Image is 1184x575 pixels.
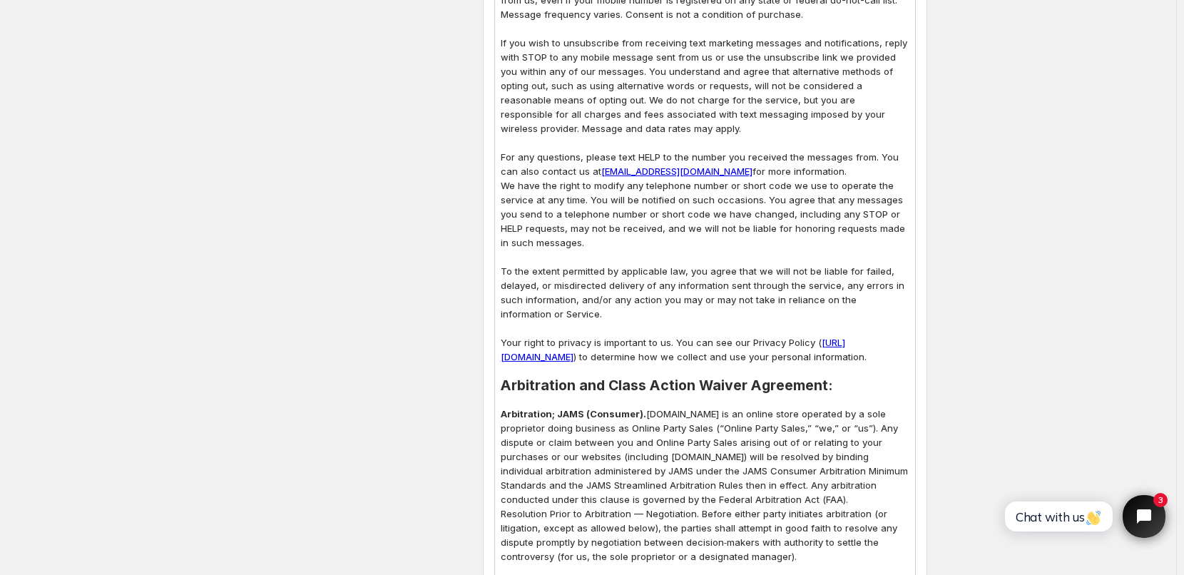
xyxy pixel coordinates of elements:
p: For any questions, please text HELP to the number you received the messages from. You can also co... [501,150,909,178]
p: Resolution Prior to Arbitration — Negotiation. Before either party initiates arbitration (or liti... [501,507,909,564]
p: We have the right to modify any telephone number or short code we use to operate the service at a... [501,178,909,250]
p: To the extent permitted by applicable law, you agree that we will not be liable for failed, delay... [501,264,909,321]
p: [DOMAIN_NAME] is an online store operated by a sole proprietor doing business as Online Party Sal... [501,407,909,507]
p: If you wish to unsubscribe from receiving text marketing messages and notifications, reply with S... [501,36,909,136]
p: Your right to privacy is important to us. You can see our Privacy Policy ( ) to determine how we ... [501,335,909,364]
a: [EMAIL_ADDRESS][DOMAIN_NAME] [601,166,752,177]
a: [URL][DOMAIN_NAME] [501,337,845,362]
h2: Arbitration and Class Action Waiver Agreement: [501,378,909,392]
strong: Arbitration; JAMS (Consumer). [501,408,646,419]
iframe: Tidio Chat [989,483,1178,550]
